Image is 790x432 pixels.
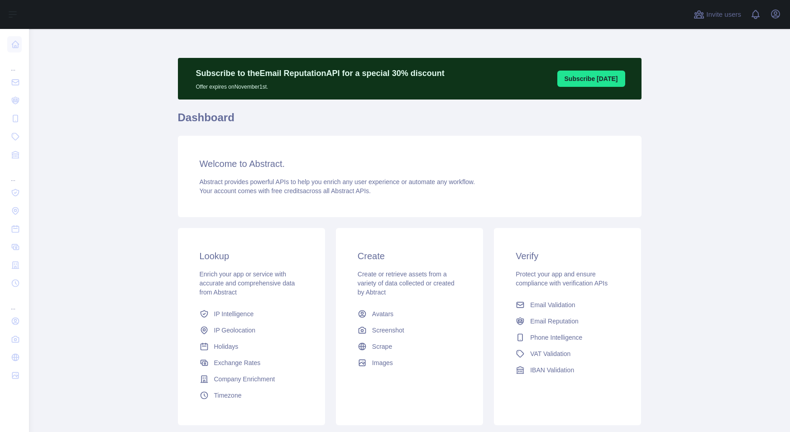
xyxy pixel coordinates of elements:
span: IBAN Validation [530,366,574,375]
span: Email Validation [530,300,575,309]
a: Screenshot [354,322,465,338]
a: Holidays [196,338,307,355]
h3: Verify [516,250,619,262]
a: Images [354,355,465,371]
a: Company Enrichment [196,371,307,387]
div: ... [7,54,22,72]
span: Email Reputation [530,317,579,326]
a: IP Geolocation [196,322,307,338]
span: Create or retrieve assets from a variety of data collected or created by Abtract [358,271,455,296]
span: IP Intelligence [214,309,254,318]
h3: Lookup [200,250,303,262]
a: Scrape [354,338,465,355]
button: Invite users [692,7,743,22]
span: Holidays [214,342,239,351]
h3: Welcome to Abstract. [200,157,620,170]
a: VAT Validation [512,346,623,362]
span: Avatars [372,309,393,318]
span: free credits [272,187,303,195]
span: Screenshot [372,326,404,335]
a: Email Validation [512,297,623,313]
span: Phone Intelligence [530,333,582,342]
a: IBAN Validation [512,362,623,378]
span: VAT Validation [530,349,570,358]
p: Subscribe to the Email Reputation API for a special 30 % discount [196,67,445,80]
span: Your account comes with across all Abstract APIs. [200,187,371,195]
span: Exchange Rates [214,358,261,367]
a: Exchange Rates [196,355,307,371]
span: Abstract provides powerful APIs to help you enrich any user experience or automate any workflow. [200,178,475,185]
a: Avatars [354,306,465,322]
a: Email Reputation [512,313,623,329]
span: Protect your app and ensure compliance with verification APIs [516,271,608,287]
button: Subscribe [DATE] [557,71,625,87]
h3: Create [358,250,461,262]
a: Phone Intelligence [512,329,623,346]
div: ... [7,293,22,311]
span: Company Enrichment [214,375,275,384]
div: ... [7,165,22,183]
a: Timezone [196,387,307,404]
span: Invite users [706,9,741,20]
span: Enrich your app or service with accurate and comprehensive data from Abstract [200,271,295,296]
h1: Dashboard [178,110,642,132]
p: Offer expires on November 1st. [196,80,445,90]
span: Timezone [214,391,242,400]
span: Images [372,358,393,367]
span: Scrape [372,342,392,351]
span: IP Geolocation [214,326,256,335]
a: IP Intelligence [196,306,307,322]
